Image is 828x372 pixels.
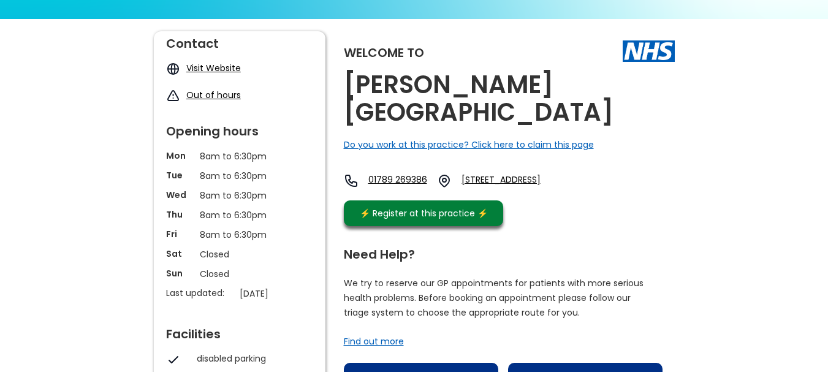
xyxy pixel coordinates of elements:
[186,62,241,74] a: Visit Website
[166,150,194,162] p: Mon
[623,40,675,61] img: The NHS logo
[344,139,594,151] a: Do you work at this practice? Click here to claim this page
[166,189,194,201] p: Wed
[437,173,452,188] img: practice location icon
[166,62,180,76] img: globe icon
[200,228,279,241] p: 8am to 6:30pm
[200,189,279,202] p: 8am to 6:30pm
[240,287,319,300] p: [DATE]
[344,276,644,320] p: We try to reserve our GP appointments for patients with more serious health problems. Before book...
[344,173,359,188] img: telephone icon
[197,352,307,365] div: disabled parking
[166,208,194,221] p: Thu
[166,31,313,50] div: Contact
[344,242,663,260] div: Need Help?
[166,322,313,340] div: Facilities
[200,248,279,261] p: Closed
[166,248,194,260] p: Sat
[200,208,279,222] p: 8am to 6:30pm
[166,169,194,181] p: Tue
[186,89,241,101] a: Out of hours
[344,200,503,226] a: ⚡️ Register at this practice ⚡️
[166,267,194,279] p: Sun
[344,47,424,59] div: Welcome to
[344,335,404,347] a: Find out more
[200,169,279,183] p: 8am to 6:30pm
[200,267,279,281] p: Closed
[461,173,579,188] a: [STREET_ADDRESS]
[166,287,234,299] p: Last updated:
[200,150,279,163] p: 8am to 6:30pm
[354,207,495,220] div: ⚡️ Register at this practice ⚡️
[166,228,194,240] p: Fri
[166,119,313,137] div: Opening hours
[368,173,427,188] a: 01789 269386
[166,89,180,103] img: exclamation icon
[344,71,675,126] h2: [PERSON_NAME][GEOGRAPHIC_DATA]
